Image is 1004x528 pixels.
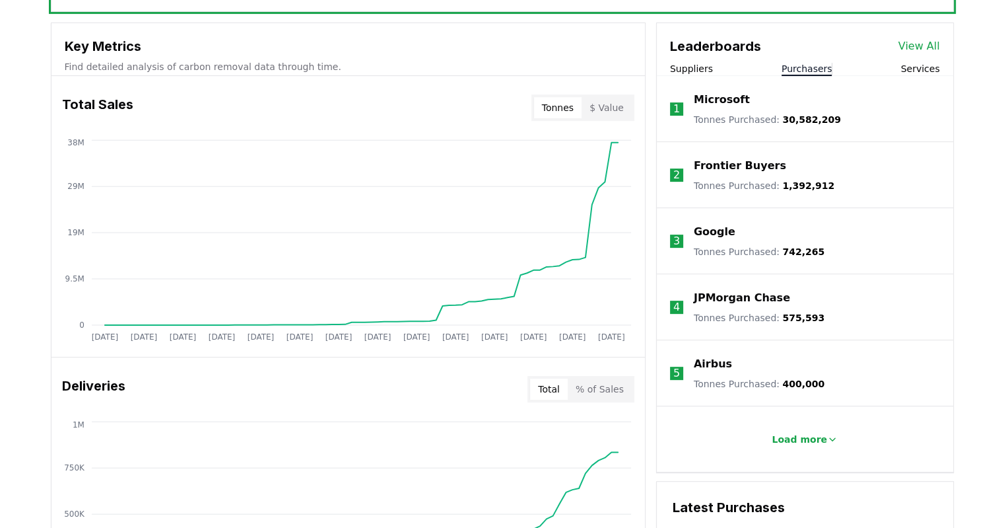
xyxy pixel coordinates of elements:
[208,332,235,342] tspan: [DATE]
[673,299,680,315] p: 4
[559,332,586,342] tspan: [DATE]
[530,379,568,400] button: Total
[694,356,732,372] a: Airbus
[900,62,939,75] button: Services
[568,379,632,400] button: % of Sales
[694,158,786,174] a: Frontier Buyers
[673,167,680,183] p: 2
[169,332,196,342] tspan: [DATE]
[694,224,735,240] a: Google
[673,101,680,117] p: 1
[534,97,582,118] button: Tonnes
[79,321,84,330] tspan: 0
[782,62,832,75] button: Purchasers
[782,313,824,323] span: 575,593
[67,182,84,191] tspan: 29M
[670,62,713,75] button: Suppliers
[286,332,313,342] tspan: [DATE]
[761,426,848,453] button: Load more
[247,332,274,342] tspan: [DATE]
[694,377,824,391] p: Tonnes Purchased :
[481,332,508,342] tspan: [DATE]
[64,509,85,519] tspan: 500K
[65,274,84,283] tspan: 9.5M
[782,246,824,257] span: 742,265
[65,60,632,73] p: Find detailed analysis of carbon removal data through time.
[442,332,469,342] tspan: [DATE]
[364,332,391,342] tspan: [DATE]
[694,245,824,258] p: Tonnes Purchased :
[325,332,352,342] tspan: [DATE]
[694,92,750,108] a: Microsoft
[62,94,133,121] h3: Total Sales
[67,138,84,147] tspan: 38M
[582,97,632,118] button: $ Value
[772,433,827,446] p: Load more
[91,332,118,342] tspan: [DATE]
[670,36,761,56] h3: Leaderboards
[694,113,841,126] p: Tonnes Purchased :
[694,290,790,306] a: JPMorgan Chase
[673,233,680,249] p: 3
[130,332,157,342] tspan: [DATE]
[782,180,834,191] span: 1,392,912
[67,228,84,237] tspan: 19M
[782,379,824,389] span: 400,000
[898,38,940,54] a: View All
[598,332,625,342] tspan: [DATE]
[782,114,841,125] span: 30,582,209
[403,332,430,342] tspan: [DATE]
[694,179,834,192] p: Tonnes Purchased :
[65,36,632,56] h3: Key Metrics
[673,498,937,517] h3: Latest Purchases
[64,463,85,472] tspan: 750K
[520,332,547,342] tspan: [DATE]
[62,376,125,402] h3: Deliveries
[673,365,680,381] p: 5
[72,420,84,429] tspan: 1M
[694,311,824,324] p: Tonnes Purchased :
